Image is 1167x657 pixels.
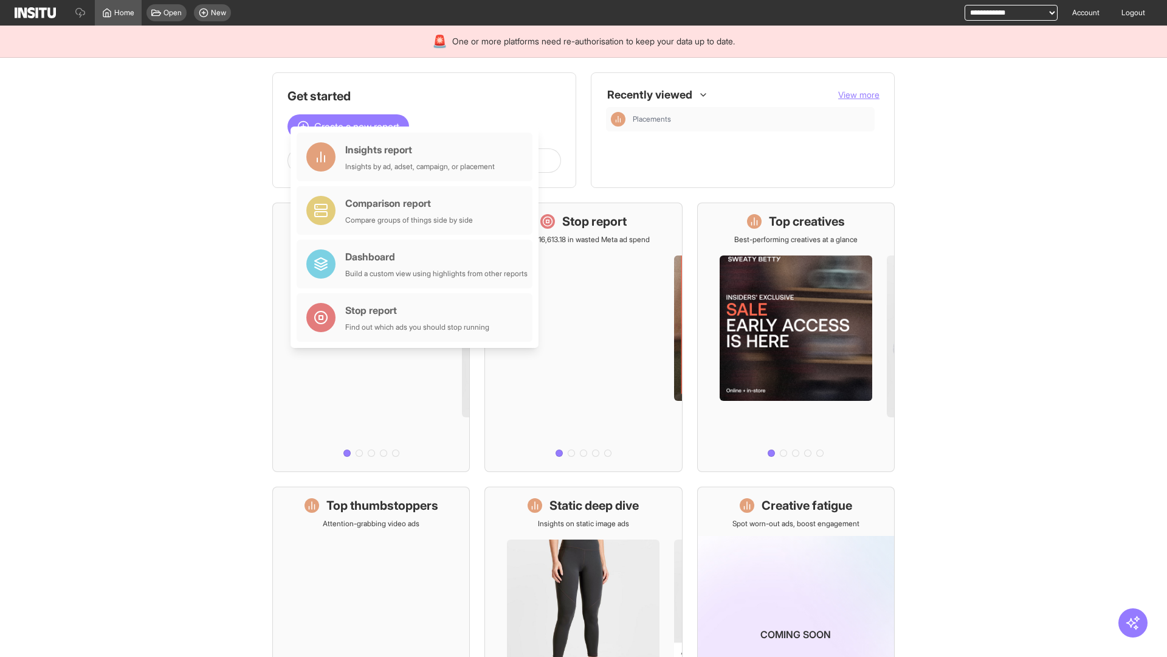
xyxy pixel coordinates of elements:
[323,519,419,529] p: Attention-grabbing video ads
[211,8,226,18] span: New
[734,235,858,245] p: Best-performing creatives at a glance
[345,196,473,210] div: Comparison report
[326,497,438,514] h1: Top thumbstoppers
[345,215,473,225] div: Compare groups of things side by side
[287,114,409,139] button: Create a new report
[287,88,561,105] h1: Get started
[633,114,671,124] span: Placements
[15,7,56,18] img: Logo
[538,519,629,529] p: Insights on static image ads
[838,89,880,101] button: View more
[345,322,489,332] div: Find out which ads you should stop running
[633,114,870,124] span: Placements
[345,269,528,279] div: Build a custom view using highlights from other reports
[345,162,495,172] div: Insights by ad, adset, campaign, or placement
[452,35,735,47] span: One or more platforms need re-authorisation to keep your data up to date.
[345,142,495,157] div: Insights report
[432,33,447,50] div: 🚨
[164,8,182,18] span: Open
[517,235,650,245] p: Save £16,613.18 in wasted Meta ad spend
[611,112,625,127] div: Insights
[697,203,895,472] a: Top creativesBest-performing creatives at a glance
[549,497,639,514] h1: Static deep dive
[272,203,470,472] a: What's live nowSee all active ads instantly
[345,303,489,318] div: Stop report
[769,213,845,230] h1: Top creatives
[114,8,134,18] span: Home
[345,249,528,264] div: Dashboard
[484,203,682,472] a: Stop reportSave £16,613.18 in wasted Meta ad spend
[314,119,399,134] span: Create a new report
[838,89,880,100] span: View more
[562,213,627,230] h1: Stop report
